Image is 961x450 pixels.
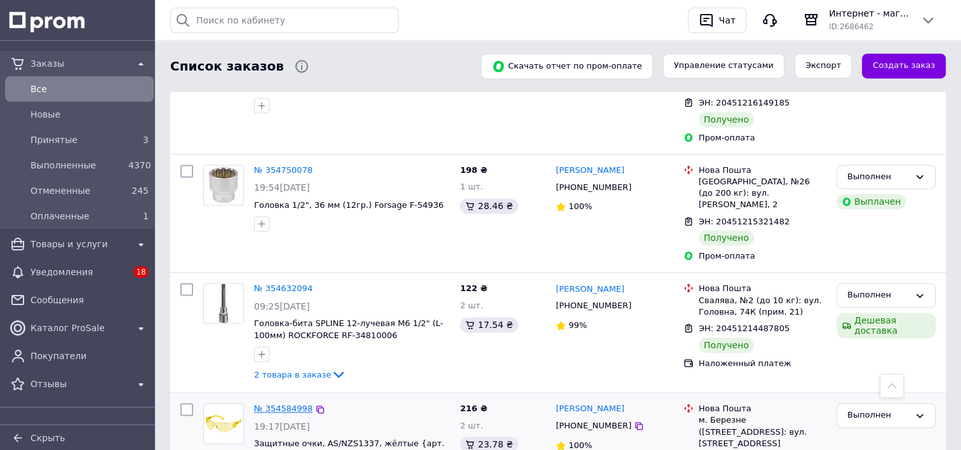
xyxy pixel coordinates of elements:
[847,289,910,302] div: Выполнен
[460,317,518,332] div: 17.54 ₴
[556,283,624,296] a: [PERSON_NAME]
[203,283,244,324] a: Фото товару
[254,318,443,340] a: Головка-бита SPLINE 12-лучевая M6 1/2" (L-100мм) ROCKFORCE RF-34810006
[254,369,346,379] a: 2 товара в заказе
[862,53,946,78] a: Создать заказ
[460,421,483,430] span: 2 шт.
[829,22,873,31] span: ID: 2686462
[556,403,624,415] a: [PERSON_NAME]
[204,165,243,205] img: Фото товару
[699,358,826,369] div: Наложенный платеж
[254,283,312,293] a: № 354632094
[699,217,790,226] span: ЭН: 20451215321482
[699,295,826,318] div: Свалява, №2 (до 10 кг): вул. Головна, 74К (прим. 21)
[30,423,149,448] span: Показатели работы компании
[254,421,310,432] span: 19:17[DATE]
[663,53,784,78] button: Управление статусами
[30,83,149,95] span: Все
[254,182,310,193] span: 19:54[DATE]
[699,165,826,176] div: Нова Пошта
[30,266,128,278] span: Уведомления
[254,301,310,311] span: 09:25[DATE]
[688,8,746,33] button: Чат
[699,283,826,294] div: Нова Пошта
[699,414,826,449] div: м. Березне ([STREET_ADDRESS]: вул. [STREET_ADDRESS]
[170,8,399,33] input: Поиск по кабинету
[254,200,443,210] a: Головка 1/2", 36 мм (12гр.) Forsage F-54936
[30,294,149,306] span: Сообщения
[460,404,487,413] span: 216 ₴
[847,409,910,422] div: Выполнен
[30,210,123,222] span: Оплаченные
[837,313,936,338] div: Дешевая доставка
[699,230,754,245] div: Получено
[254,165,312,175] a: № 354750078
[829,7,910,20] span: Интернет - магазин "3 щетки"
[133,266,148,278] span: 18
[30,184,123,197] span: Отмененные
[556,301,631,310] span: [PHONE_NUMBER]
[699,112,754,127] div: Получено
[556,421,631,430] span: [PHONE_NUMBER]
[170,57,284,76] span: Список заказов
[460,301,483,310] span: 2 шт.
[204,404,243,443] img: Фото товару
[699,98,790,107] span: ЭН: 20451216149185
[30,238,128,250] span: Товары и услуги
[460,198,518,214] div: 28.46 ₴
[847,170,910,184] div: Выполнен
[556,182,631,192] span: [PHONE_NUMBER]
[203,165,244,205] a: Фото товару
[699,324,790,333] span: ЭН: 20451214487805
[699,337,754,353] div: Получено
[143,135,149,145] span: 3
[460,283,487,293] span: 122 ₴
[699,403,826,414] div: Нова Пошта
[30,322,128,334] span: Каталог ProSale
[568,320,587,330] span: 99%
[795,53,852,78] button: Экспорт
[131,186,149,196] span: 245
[30,108,149,121] span: Новые
[30,133,123,146] span: Принятые
[699,176,826,211] div: [GEOGRAPHIC_DATA], №26 (до 200 кг): вул. [PERSON_NAME], 2
[30,350,149,362] span: Покупатели
[128,160,151,170] span: 4370
[30,378,128,390] span: Отзывы
[254,369,331,379] span: 2 товара в заказе
[143,211,149,221] span: 1
[204,283,243,323] img: Фото товару
[837,194,906,209] div: Выплачен
[699,250,826,262] div: Пром-оплата
[203,403,244,444] a: Фото товару
[30,433,65,443] span: Скрыть
[30,159,123,172] span: Выполненные
[568,201,592,211] span: 100%
[568,440,592,450] span: 100%
[30,57,128,70] span: Заказы
[460,182,483,191] span: 1 шт.
[716,11,738,30] div: Чат
[556,165,624,177] a: [PERSON_NAME]
[699,132,826,144] div: Пром-оплата
[460,165,487,175] span: 198 ₴
[481,53,653,79] button: Скачать отчет по пром-оплате
[254,404,312,413] a: № 354584998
